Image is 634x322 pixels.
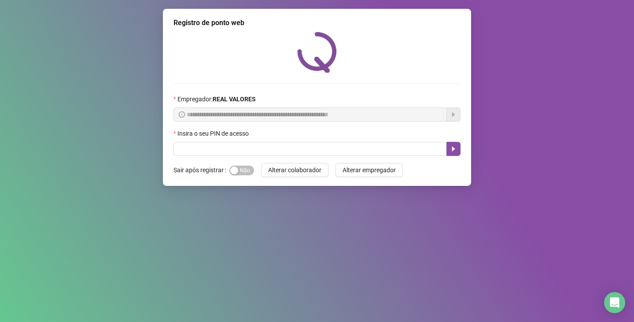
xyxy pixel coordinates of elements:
[343,165,396,175] span: Alterar empregador
[173,18,461,28] div: Registro de ponto web
[173,129,254,138] label: Insira o seu PIN de acesso
[268,165,321,175] span: Alterar colaborador
[450,145,457,152] span: caret-right
[297,32,337,73] img: QRPoint
[604,292,625,313] div: Open Intercom Messenger
[261,163,328,177] button: Alterar colaborador
[177,94,256,104] span: Empregador :
[179,111,185,118] span: info-circle
[173,163,229,177] label: Sair após registrar
[213,96,256,103] strong: REAL VALORES
[335,163,403,177] button: Alterar empregador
